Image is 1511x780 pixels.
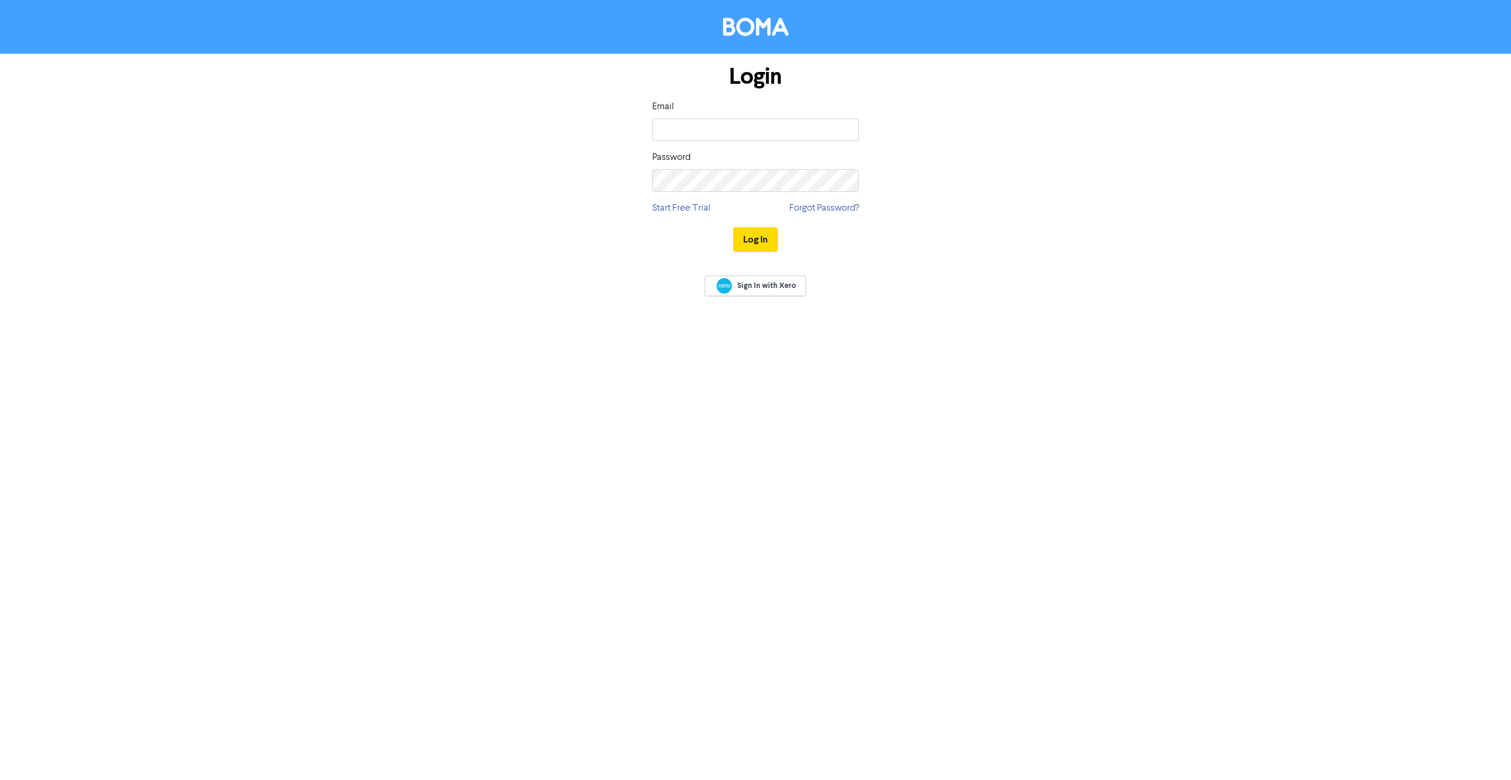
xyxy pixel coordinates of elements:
[789,201,859,215] a: Forgot Password?
[652,63,859,90] h1: Login
[717,278,732,294] img: Xero logo
[652,201,711,215] a: Start Free Trial
[652,100,674,114] label: Email
[733,227,778,252] button: Log In
[723,18,789,36] img: BOMA Logo
[737,280,796,291] span: Sign In with Xero
[652,150,691,165] label: Password
[705,276,806,296] a: Sign In with Xero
